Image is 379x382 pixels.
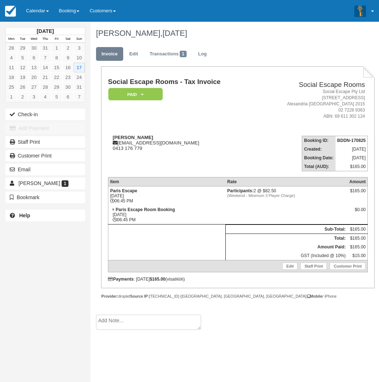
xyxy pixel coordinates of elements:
span: [DATE] [162,29,187,38]
small: 8606 [175,277,183,281]
a: 29 [51,82,62,92]
th: Amount Paid: [225,243,347,251]
td: $165.00 [347,243,368,251]
td: $165.00 [336,162,368,171]
td: [DATE] [336,154,368,162]
td: [DATE] 06:45 PM [108,205,225,224]
th: Wed [28,35,39,43]
a: 31 [39,43,51,53]
td: [DATE] [336,145,368,154]
th: Thu [39,35,51,43]
address: Social Escape Pty Ltd [STREET_ADDRESS] Alexandria [GEOGRAPHIC_DATA] 2015 02 7228 9363 ABN: 69 611... [260,89,365,120]
th: Sub-Total: [225,224,347,234]
th: Booking ID: [302,136,336,145]
th: Tue [17,35,28,43]
strong: $165.00 [150,277,165,282]
a: Help [5,210,85,221]
div: $0.00 [349,207,366,218]
button: Email [5,164,85,175]
h1: Social Escape Rooms - Tax Invoice [108,78,257,86]
th: Total (AUD): [302,162,336,171]
strong: [DATE] [37,28,54,34]
th: Total: [225,234,347,243]
th: Item [108,177,225,186]
td: GST (Included @ 10%) [225,251,347,260]
th: Created: [302,145,336,154]
a: 6 [28,53,39,63]
a: 4 [6,53,17,63]
a: Paid [108,88,160,101]
th: Fri [51,35,62,43]
a: 13 [28,63,39,72]
a: 7 [39,53,51,63]
em: (Weekend - Minimum 3 Player Charge) [227,193,346,198]
a: 3 [28,92,39,102]
a: 12 [17,63,28,72]
th: Rate [225,177,347,186]
b: Help [19,213,30,218]
strong: Paris Escape Room Booking [116,207,175,212]
a: Staff Print [300,263,327,270]
td: [DATE] 06:45 PM [108,186,225,205]
strong: Provider: [101,294,118,298]
th: Amount [347,177,368,186]
strong: Participants [227,188,254,193]
a: 11 [6,63,17,72]
a: 24 [74,72,85,82]
a: Customer Print [5,150,85,161]
button: Check-in [5,109,85,120]
a: 21 [39,72,51,82]
a: 15 [51,63,62,72]
strong: Source IP: [130,294,149,298]
strong: Paris Escape [110,188,137,193]
div: [EMAIL_ADDRESS][DOMAIN_NAME] 0413 176 779 [108,135,257,151]
a: Customer Print [330,263,366,270]
a: 26 [17,82,28,92]
div: $165.00 [349,188,366,199]
strong: Payments [108,277,134,282]
a: 30 [62,82,74,92]
a: 10 [74,53,85,63]
a: 7 [74,92,85,102]
td: $165.00 [347,234,368,243]
a: 31 [74,82,85,92]
a: 18 [6,72,17,82]
a: 1 [51,43,62,53]
strong: BDDN-170825 [337,138,366,143]
a: 28 [39,82,51,92]
a: 16 [62,63,74,72]
img: checkfront-main-nav-mini-logo.png [5,6,16,17]
a: 25 [6,82,17,92]
a: 2 [62,43,74,53]
a: Edit [124,47,143,61]
a: 14 [39,63,51,72]
a: 3 [74,43,85,53]
a: Invoice [96,47,123,61]
td: $15.00 [347,251,368,260]
button: Add Payment [5,122,85,134]
a: 5 [17,53,28,63]
a: 6 [62,92,74,102]
button: Bookmark [5,192,85,203]
h2: Social Escape Rooms [260,81,365,89]
th: Sun [74,35,85,43]
a: 1 [6,92,17,102]
a: Log [193,47,212,61]
td: 2 @ $82.50 [225,186,347,205]
em: Paid [108,88,163,101]
a: 2 [17,92,28,102]
td: $165.00 [347,224,368,234]
div: : [DATE] (visa ) [108,277,368,282]
a: 29 [17,43,28,53]
a: 8 [51,53,62,63]
img: A3 [354,5,366,17]
a: 28 [6,43,17,53]
a: [PERSON_NAME] 1 [5,177,85,189]
a: 19 [17,72,28,82]
a: 20 [28,72,39,82]
a: 22 [51,72,62,82]
a: Transactions1 [144,47,192,61]
span: 1 [62,180,68,187]
h1: [PERSON_NAME], [96,29,370,38]
a: Edit [282,263,297,270]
